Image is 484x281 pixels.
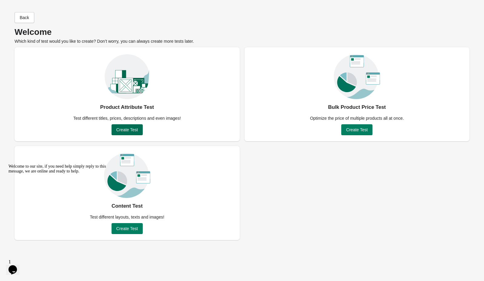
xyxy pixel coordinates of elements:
[15,29,469,35] p: Welcome
[6,257,25,275] iframe: chat widget
[306,115,408,121] div: Optimize the price of multiple products all at once.
[15,29,469,44] div: Which kind of test would you like to create? Don’t worry, you can always create more tests later.
[116,127,138,132] span: Create Test
[328,102,386,112] div: Bulk Product Price Test
[86,214,168,220] div: Test different layouts, texts and images!
[346,127,368,132] span: Create Test
[70,115,185,121] div: Test different titles, prices, descriptions and even images!
[112,223,143,234] button: Create Test
[6,162,115,254] iframe: chat widget
[100,102,154,112] div: Product Attribute Test
[2,2,112,12] div: Welcome to our site, if you need help simply reply to this message, we are online and ready to help.
[2,2,100,12] span: Welcome to our site, if you need help simply reply to this message, we are online and ready to help.
[112,201,143,211] div: Content Test
[20,15,29,20] span: Back
[341,124,372,135] button: Create Test
[15,12,34,23] button: Back
[116,226,138,231] span: Create Test
[112,124,143,135] button: Create Test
